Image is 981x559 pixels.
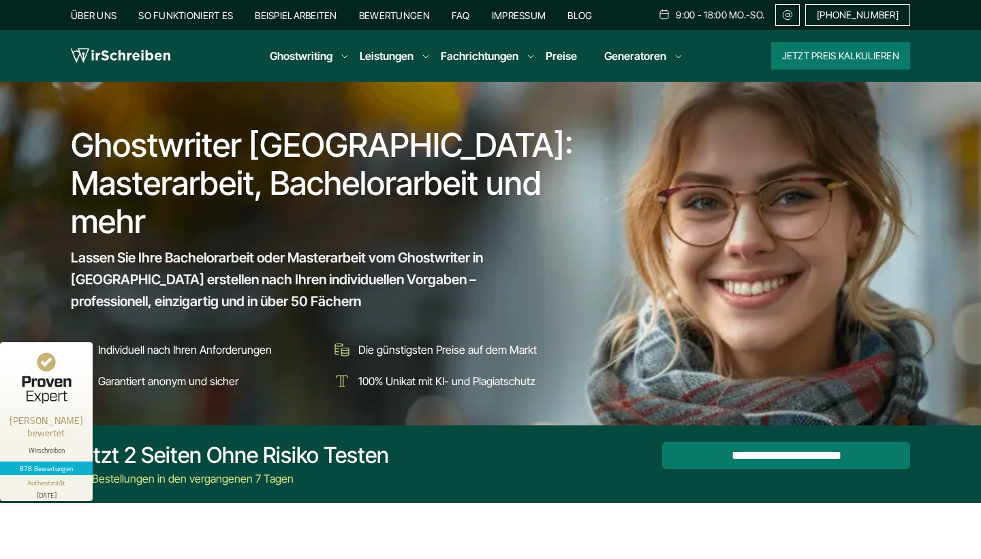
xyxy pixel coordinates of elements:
div: Authentizität [27,478,66,488]
h1: Ghostwriter [GEOGRAPHIC_DATA]: Masterarbeit, Bachelorarbeit und mehr [71,126,583,241]
a: Beispielarbeiten [255,10,337,21]
span: 9:00 - 18:00 Mo.-So. [676,10,764,20]
li: 100% Unikat mit KI- und Plagiatschutz [331,370,582,392]
a: [PHONE_NUMBER] [805,4,910,26]
a: Über uns [71,10,116,21]
a: So funktioniert es [138,10,233,21]
img: Die günstigsten Preise auf dem Markt [331,339,353,361]
div: Wirschreiben [5,446,87,455]
a: Ghostwriting [270,48,332,64]
img: Individuell nach Ihren Anforderungen [71,339,93,361]
a: Leistungen [360,48,414,64]
a: Generatoren [604,48,666,64]
a: Blog [567,10,592,21]
img: logo wirschreiben [71,46,170,66]
div: Jetzt 2 Seiten ohne Risiko testen [71,442,389,469]
a: Bewertungen [359,10,430,21]
div: 347 Bestellungen in den vergangenen 7 Tagen [71,470,389,487]
div: [DATE] [5,488,87,498]
img: Email [781,10,794,20]
li: Garantiert anonym und sicher [71,370,322,392]
a: Fachrichtungen [441,48,518,64]
span: Lassen Sie Ihre Bachelorarbeit oder Masterarbeit vom Ghostwriter in [GEOGRAPHIC_DATA] erstellen n... [71,247,557,312]
a: Impressum [492,10,546,21]
span: [PHONE_NUMBER] [817,10,899,20]
li: Individuell nach Ihren Anforderungen [71,339,322,361]
button: Jetzt Preis kalkulieren [771,42,910,70]
img: Schedule [658,9,670,20]
a: FAQ [452,10,470,21]
li: Die günstigsten Preise auf dem Markt [331,339,582,361]
img: 100% Unikat mit KI- und Plagiatschutz [331,370,353,392]
a: Preise [546,49,577,63]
